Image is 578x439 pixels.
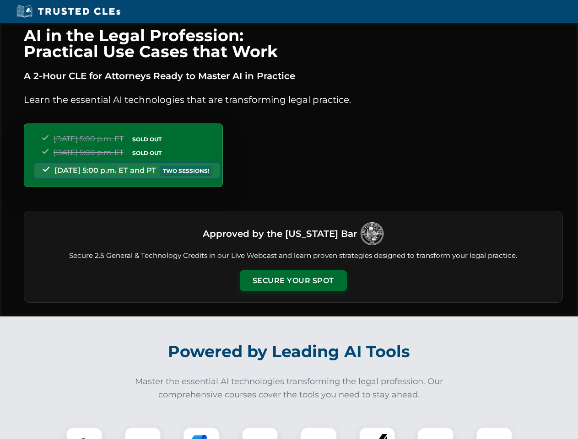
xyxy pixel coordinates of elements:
p: Secure 2.5 General & Technology Credits in our Live Webcast and learn proven strategies designed ... [35,251,551,261]
h1: AI in the Legal Profession: Practical Use Cases that Work [24,27,563,59]
p: A 2-Hour CLE for Attorneys Ready to Master AI in Practice [24,69,563,83]
img: Trusted CLEs [14,5,123,18]
h3: Approved by the [US_STATE] Bar [203,225,357,242]
img: Logo [361,222,384,245]
p: Learn the essential AI technologies that are transforming legal practice. [24,92,563,107]
p: Master the essential AI technologies transforming the legal profession. Our comprehensive courses... [129,375,449,402]
h2: Powered by Leading AI Tools [36,336,543,368]
button: Secure Your Spot [240,270,347,291]
span: [DATE] 5:00 p.m. ET [54,148,124,157]
span: SOLD OUT [129,148,165,158]
span: [DATE] 5:00 p.m. ET [54,134,124,143]
span: SOLD OUT [129,134,165,144]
